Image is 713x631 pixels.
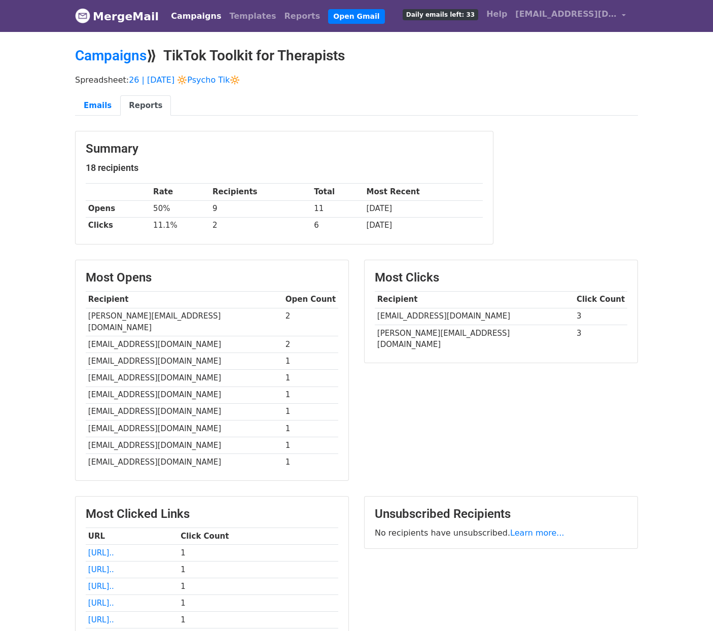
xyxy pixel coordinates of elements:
h2: ⟫ TikTok Toolkit for Therapists [75,47,638,64]
h5: 18 recipients [86,162,483,173]
td: 50% [151,200,210,217]
a: [URL].. [88,582,114,591]
td: 1 [283,370,338,387]
th: Recipient [375,291,574,308]
th: Total [311,184,364,200]
td: [EMAIL_ADDRESS][DOMAIN_NAME] [375,308,574,325]
a: [URL].. [88,599,114,608]
td: 2 [283,308,338,336]
td: [EMAIL_ADDRESS][DOMAIN_NAME] [86,336,283,353]
a: Reports [280,6,325,26]
td: 1 [178,612,338,628]
h3: Summary [86,142,483,156]
td: [EMAIL_ADDRESS][DOMAIN_NAME] [86,420,283,437]
td: 2 [210,217,311,234]
span: Daily emails left: 33 [403,9,478,20]
td: [EMAIL_ADDRESS][DOMAIN_NAME] [86,437,283,453]
td: 1 [178,561,338,578]
p: No recipients have unsubscribed. [375,528,627,538]
a: Templates [225,6,280,26]
td: 11.1% [151,217,210,234]
a: 26 | [DATE] 🔆Psycho Tik🔆 [129,75,240,85]
td: [DATE] [364,200,483,217]
td: 1 [178,578,338,595]
td: [EMAIL_ADDRESS][DOMAIN_NAME] [86,353,283,370]
h3: Most Opens [86,270,338,285]
a: Campaigns [75,47,147,64]
td: [EMAIL_ADDRESS][DOMAIN_NAME] [86,403,283,420]
td: 1 [283,453,338,470]
th: Click Count [574,291,627,308]
th: Recipient [86,291,283,308]
td: 3 [574,308,627,325]
th: URL [86,528,178,544]
td: 1 [283,387,338,403]
a: Reports [120,95,171,116]
td: 9 [210,200,311,217]
td: 3 [574,325,627,353]
img: MergeMail logo [75,8,90,23]
td: 1 [283,420,338,437]
th: Click Count [178,528,338,544]
a: Campaigns [167,6,225,26]
a: [URL].. [88,548,114,557]
td: [EMAIL_ADDRESS][DOMAIN_NAME] [86,387,283,403]
td: [EMAIL_ADDRESS][DOMAIN_NAME] [86,453,283,470]
th: Rate [151,184,210,200]
td: 1 [178,544,338,561]
th: Open Count [283,291,338,308]
h3: Most Clicks [375,270,627,285]
h3: Unsubscribed Recipients [375,507,627,521]
th: Recipients [210,184,311,200]
td: 1 [178,595,338,612]
td: [PERSON_NAME][EMAIL_ADDRESS][DOMAIN_NAME] [375,325,574,353]
h3: Most Clicked Links [86,507,338,521]
th: Clicks [86,217,151,234]
td: 6 [311,217,364,234]
td: 1 [283,403,338,420]
a: Open Gmail [328,9,384,24]
iframe: Chat Widget [662,582,713,631]
a: [EMAIL_ADDRESS][DOMAIN_NAME] [511,4,630,28]
td: 11 [311,200,364,217]
th: Opens [86,200,151,217]
a: MergeMail [75,6,159,27]
a: [URL].. [88,565,114,574]
th: Most Recent [364,184,483,200]
span: [EMAIL_ADDRESS][DOMAIN_NAME] [515,8,617,20]
a: Help [482,4,511,24]
td: [DATE] [364,217,483,234]
a: Learn more... [510,528,564,538]
a: [URL].. [88,615,114,624]
td: [EMAIL_ADDRESS][DOMAIN_NAME] [86,370,283,387]
td: 2 [283,336,338,353]
td: 1 [283,437,338,453]
td: [PERSON_NAME][EMAIL_ADDRESS][DOMAIN_NAME] [86,308,283,336]
p: Spreadsheet: [75,75,638,85]
a: Emails [75,95,120,116]
td: 1 [283,353,338,370]
a: Daily emails left: 33 [399,4,482,24]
